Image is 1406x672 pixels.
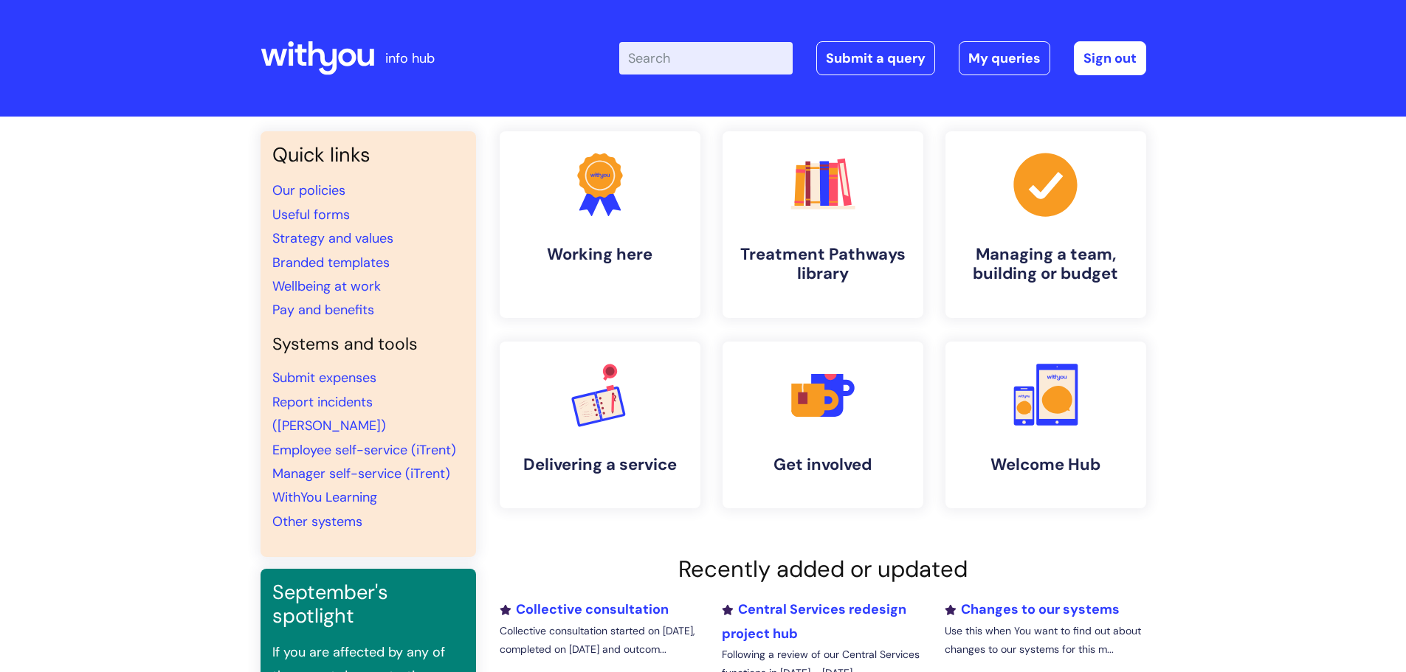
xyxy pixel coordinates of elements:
[619,41,1146,75] div: | -
[272,334,464,355] h4: Systems and tools
[272,441,456,459] a: Employee self-service (iTrent)
[959,41,1050,75] a: My queries
[500,342,700,508] a: Delivering a service
[272,369,376,387] a: Submit expenses
[957,455,1134,474] h4: Welcome Hub
[722,600,906,642] a: Central Services redesign project hub
[500,622,700,659] p: Collective consultation started on [DATE], completed on [DATE] and outcom...
[957,245,1134,284] h4: Managing a team, building or budget
[1074,41,1146,75] a: Sign out
[945,600,1120,618] a: Changes to our systems
[945,342,1146,508] a: Welcome Hub
[272,513,362,530] a: Other systems
[272,488,377,506] a: WithYou Learning
[272,277,381,295] a: Wellbeing at work
[272,229,393,247] a: Strategy and values
[500,131,700,318] a: Working here
[272,393,386,434] a: Report incidents ([PERSON_NAME])
[723,131,923,318] a: Treatment Pathways library
[272,301,374,319] a: Pay and benefits
[272,206,350,224] a: Useful forms
[272,181,345,199] a: Our policies
[385,46,435,70] p: info hub
[511,245,689,264] h4: Working here
[272,465,450,482] a: Manager self-service (iTrent)
[734,245,912,284] h4: Treatment Pathways library
[272,143,464,167] h3: Quick links
[723,342,923,508] a: Get involved
[734,455,912,474] h4: Get involved
[619,42,793,75] input: Search
[500,555,1146,583] h2: Recently added or updated
[816,41,935,75] a: Submit a query
[500,600,669,618] a: Collective consultation
[945,622,1145,659] p: Use this when You want to find out about changes to our systems for this m...
[272,581,464,628] h3: September's spotlight
[272,254,390,271] a: Branded templates
[945,131,1146,318] a: Managing a team, building or budget
[511,455,689,474] h4: Delivering a service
